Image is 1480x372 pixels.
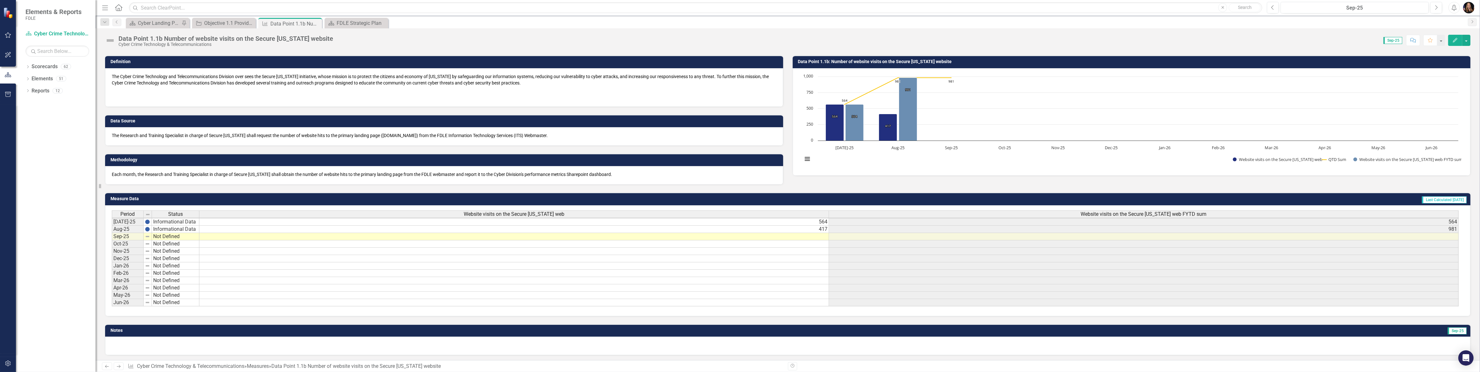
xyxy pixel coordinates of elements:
[25,16,82,21] small: FDLE
[112,270,144,277] td: Feb-26
[145,212,150,217] img: 8DAGhfEEPCf229AAAAAElFTkSuQmCC
[1212,145,1224,150] text: Feb-26
[152,248,199,255] td: Not Defined
[168,211,183,217] span: Status
[111,196,633,201] h3: Measure Data
[845,104,863,141] path: Jul-25, 564. Website visits on the Secure Florida web FYTD sum.
[112,73,776,86] p: The Cyber Crime Technology and Telecommunications Division over sees the Secure [US_STATE] initia...
[145,293,150,298] img: 8DAGhfEEPCf229AAAAAElFTkSuQmCC
[56,76,66,82] div: 51
[145,227,150,232] img: BgCOk07PiH71IgAAAABJRU5ErkJggg==
[1319,145,1331,150] text: Apr-26
[145,285,150,290] img: 8DAGhfEEPCf229AAAAAElFTkSuQmCC
[152,262,199,270] td: Not Defined
[1354,157,1455,162] button: Show Website visits on the Secure Florida web FYTD sum
[25,30,89,38] a: Cyber Crime Technology & Telecommunications
[118,35,333,42] div: Data Point 1.1b Number of website visits on the Secure [US_STATE] website
[899,77,917,141] path: Aug-25, 981. Website visits on the Secure Florida web FYTD sum.
[53,88,63,93] div: 12
[945,145,957,150] text: Sep-25
[845,77,1432,141] g: Website visits on the Secure Florida web FYTD sum, series 3 of 3. Bar series with 12 bars.
[127,19,180,27] a: Cyber Landing Page
[803,154,812,163] button: View chart menu, Chart
[152,277,199,284] td: Not Defined
[152,226,199,233] td: Informational Data
[204,19,254,27] div: Objective 1.1 Provide community outreach and awareness training on cyber security best practices.
[1422,196,1467,203] span: Last Calculated [DATE]
[271,363,441,369] div: Data Point 1.1b Number of website visits on the Secure [US_STATE] website
[152,299,199,306] td: Not Defined
[145,219,150,224] img: BgCOk07PiH71IgAAAABJRU5ErkJggg==
[1281,2,1429,13] button: Sep-25
[152,284,199,292] td: Not Defined
[129,2,1262,13] input: Search ClearPoint...
[152,233,199,240] td: Not Defined
[829,218,1459,226] td: 564
[270,20,320,28] div: Data Point 1.1b Number of website visits on the Secure [US_STATE] website
[885,124,891,128] text: 417
[1448,327,1467,334] span: Sep-25
[1233,157,1315,162] button: Show Website visits on the Secure Florida web
[145,256,150,261] img: 8DAGhfEEPCf229AAAAAElFTkSuQmCC
[895,79,901,84] text: 981
[112,255,144,262] td: Dec-25
[1425,145,1437,150] text: Jun-26
[138,19,180,27] div: Cyber Landing Page
[145,234,150,239] img: 8DAGhfEEPCf229AAAAAElFTkSuQmCC
[806,121,813,127] text: 250
[1238,5,1252,10] span: Search
[3,7,14,18] img: ClearPoint Strategy
[32,63,58,70] a: Scorecards
[247,363,269,369] a: Measures
[25,8,82,16] span: Elements & Reports
[464,211,564,217] span: Website visits on the Secure [US_STATE] web
[194,19,254,27] a: Objective 1.1 Provide community outreach and awareness training on cyber security best practices.
[806,105,813,111] text: 500
[145,249,150,254] img: 8DAGhfEEPCf229AAAAAElFTkSuQmCC
[326,19,387,27] a: FDLE Strategic Plan
[905,87,911,92] text: 981
[112,277,144,284] td: Mar-26
[152,255,199,262] td: Not Defined
[152,218,199,226] td: Informational Data
[852,114,857,119] text: 564
[879,114,897,141] path: Aug-25, 417. Website visits on the Secure Florida web.
[121,211,135,217] span: Period
[112,218,144,226] td: [DATE]-25
[998,145,1011,150] text: Oct-25
[826,77,1432,141] g: Website visits on the Secure Florida web, series 1 of 3. Bar series with 12 bars.
[152,292,199,299] td: Not Defined
[1458,350,1474,366] div: Open Intercom Messenger
[32,87,49,95] a: Reports
[111,157,780,162] h3: Methodology
[842,98,847,103] text: 564
[145,271,150,276] img: 8DAGhfEEPCf229AAAAAElFTkSuQmCC
[1229,3,1261,12] button: Search
[112,171,776,178] p: Each month, the Research and Training Specialist in charge of Secure [US_STATE] shall obtain the ...
[806,89,813,95] text: 750
[835,145,854,150] text: [DATE]-25
[118,42,333,47] div: Cyber Crime Technology & Telecommunications
[826,104,844,141] path: Jul-25, 564. Website visits on the Secure Florida web.
[112,284,144,292] td: Apr-26
[1051,145,1065,150] text: Nov-25
[112,233,144,240] td: Sep-25
[798,59,1468,64] h3: Data Point 1.1b: Number of website visits on the Secure [US_STATE] website
[112,299,144,306] td: Jun-26
[152,270,199,277] td: Not Defined
[112,226,144,233] td: Aug-25
[112,292,144,299] td: May-26
[111,328,631,333] h3: Notes
[1463,2,1475,13] img: Molly Akin
[1105,145,1118,150] text: Dec-25
[832,114,838,119] text: 564
[811,137,813,143] text: 0
[1081,211,1207,217] span: Website visits on the Secure [US_STATE] web FYTD sum
[1283,4,1426,12] div: Sep-25
[112,240,144,248] td: Oct-25
[1265,145,1278,150] text: Mar-26
[803,73,813,79] text: 1,000
[112,132,776,139] p: The Research and Training Specialist in charge of Secure [US_STATE] shall request the number of w...
[145,278,150,283] img: 8DAGhfEEPCf229AAAAAElFTkSuQmCC
[145,241,150,246] img: 8DAGhfEEPCf229AAAAAElFTkSuQmCC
